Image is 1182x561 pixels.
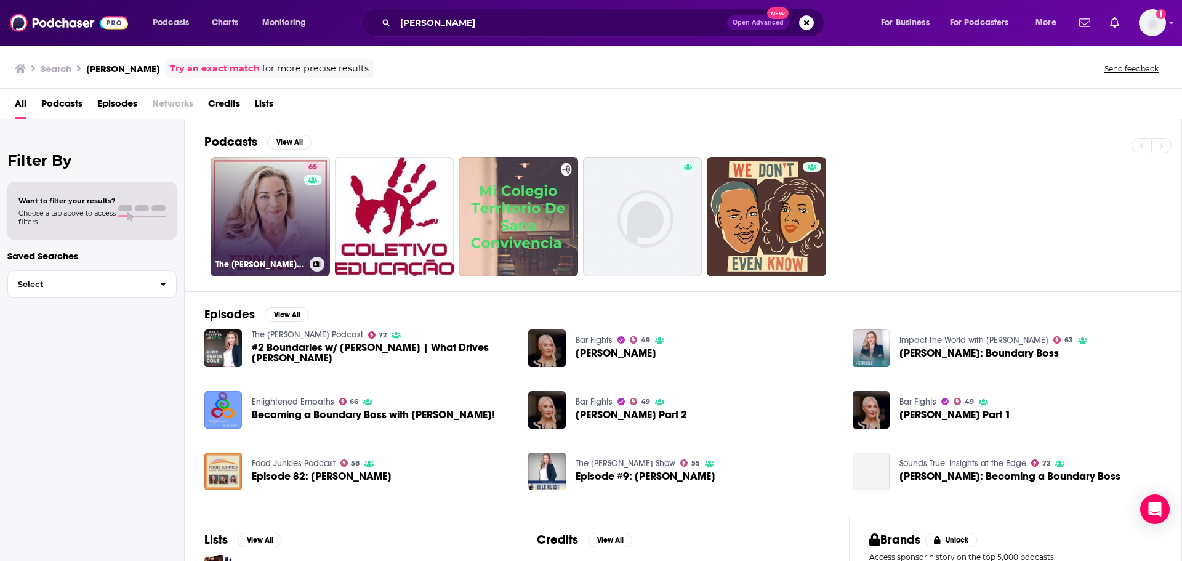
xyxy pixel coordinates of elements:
[1074,12,1095,33] a: Show notifications dropdown
[1156,9,1166,19] svg: Add a profile image
[7,250,177,262] p: Saved Searches
[18,209,116,226] span: Choose a tab above to access filters.
[255,94,273,119] a: Lists
[86,63,160,75] h3: [PERSON_NAME]
[1035,14,1056,31] span: More
[576,471,715,482] a: Episode #9: Terri Cole
[10,11,128,34] img: Podchaser - Follow, Share and Rate Podcasts
[252,410,495,420] span: Becoming a Boundary Boss with [PERSON_NAME]!
[41,94,82,119] span: Podcasts
[965,399,974,405] span: 49
[204,453,242,490] a: Episode 82: Terri Cole
[252,471,392,482] a: Episode 82: Terri Cole
[152,94,193,119] span: Networks
[925,533,978,547] button: Unlock
[899,335,1048,345] a: Impact the World with Lee Harris
[588,533,632,547] button: View All
[204,307,255,322] h2: Episodes
[211,157,330,276] a: 65The [PERSON_NAME] Show
[869,532,920,547] h2: Brands
[252,329,363,340] a: The Kevin Miller Podcast
[340,459,360,467] a: 58
[899,458,1026,469] a: Sounds True: Insights at the Edge
[853,329,890,367] img: Terri Cole: Boundary Boss
[204,329,242,367] img: #2 Boundaries w/ Terri Cole | What Drives Terri Cole
[1139,9,1166,36] button: Show profile menu
[899,410,1011,420] a: Terri Cole Part 1
[368,331,387,339] a: 72
[576,410,687,420] a: Terri Cole Part 2
[1031,459,1050,467] a: 72
[212,14,238,31] span: Charts
[339,398,359,405] a: 66
[537,532,632,547] a: CreditsView All
[853,391,890,429] a: Terri Cole Part 1
[630,398,650,405] a: 49
[208,94,240,119] a: Credits
[204,307,309,322] a: EpisodesView All
[252,342,514,363] span: #2 Boundaries w/ [PERSON_NAME] | What Drives [PERSON_NAME]
[254,13,322,33] button: open menu
[1139,9,1166,36] span: Logged in as agoldsmithwissman
[41,63,71,75] h3: Search
[899,348,1059,358] span: [PERSON_NAME]: Boundary Boss
[252,410,495,420] a: Becoming a Boundary Boss with Terri Cole!
[1139,9,1166,36] img: User Profile
[97,94,137,119] a: Episodes
[576,348,656,358] a: Terri Cole
[204,532,282,547] a: ListsView All
[576,458,675,469] a: The Elle Russ Show
[899,410,1011,420] span: [PERSON_NAME] Part 1
[379,333,387,338] span: 72
[641,337,650,343] span: 49
[7,270,177,298] button: Select
[680,459,700,467] a: 55
[351,461,360,466] span: 58
[881,14,930,31] span: For Business
[395,13,727,33] input: Search podcasts, credits, & more...
[1042,461,1050,466] span: 72
[691,461,700,466] span: 55
[262,62,369,76] span: for more precise results
[204,134,257,150] h2: Podcasts
[204,134,312,150] a: PodcastsView All
[1105,12,1124,33] a: Show notifications dropdown
[767,7,789,19] span: New
[1027,13,1072,33] button: open menu
[942,13,1027,33] button: open menu
[1140,494,1170,524] div: Open Intercom Messenger
[170,62,260,76] a: Try an exact match
[7,151,177,169] h2: Filter By
[528,329,566,367] img: Terri Cole
[373,9,836,37] div: Search podcasts, credits, & more...
[252,471,392,482] span: Episode 82: [PERSON_NAME]
[238,533,282,547] button: View All
[252,397,334,407] a: Enlightened Empaths
[204,13,246,33] a: Charts
[308,161,317,174] span: 65
[1101,63,1162,74] button: Send feedback
[528,391,566,429] img: Terri Cole Part 2
[899,397,936,407] a: Bar Fights
[15,94,26,119] a: All
[528,453,566,490] a: Episode #9: Terri Cole
[252,458,336,469] a: Food Junkies Podcast
[537,532,578,547] h2: Credits
[304,162,322,172] a: 65
[576,335,613,345] a: Bar Fights
[641,399,650,405] span: 49
[204,532,228,547] h2: Lists
[872,13,945,33] button: open menu
[733,20,784,26] span: Open Advanced
[204,391,242,429] img: Becoming a Boundary Boss with Terri Cole!
[899,348,1059,358] a: Terri Cole: Boundary Boss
